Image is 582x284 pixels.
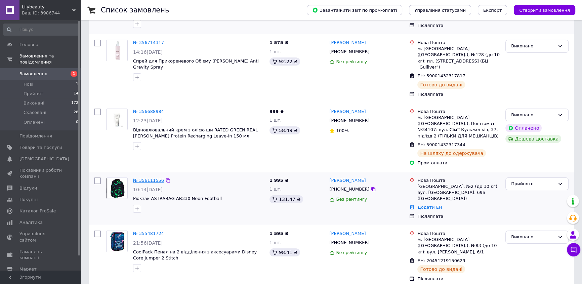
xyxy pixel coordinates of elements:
img: Фото товару [109,231,124,252]
span: Повідомлення [19,133,52,139]
div: м. [GEOGRAPHIC_DATA] ([GEOGRAPHIC_DATA].), Поштомат №34107: вул. Сім’ї Кульженків, 37, під'їзд 2 ... [417,115,500,139]
div: Готово до видачі [417,265,465,273]
span: Каталог ProSale [19,208,56,214]
span: Без рейтингу [336,197,367,202]
div: Виконано [511,112,555,119]
span: Замовлення [19,71,47,77]
span: ЕН: 59001432317817 [417,73,465,78]
span: 1 шт. [269,240,282,245]
a: Додати ЕН [417,205,442,210]
div: Ваш ID: 3986744 [22,10,81,16]
span: 21:56[DATE] [133,240,163,246]
a: [PERSON_NAME] [329,40,366,46]
a: Створити замовлення [507,7,575,12]
a: Фото товару [106,177,128,199]
a: [PERSON_NAME] [329,109,366,115]
a: № 356714317 [133,40,164,45]
div: Оплачено [505,124,542,132]
div: [GEOGRAPHIC_DATA], №2 (до 30 кг): вул. [GEOGRAPHIC_DATA], 69в ([GEOGRAPHIC_DATA]) [417,184,500,202]
span: 14 [74,91,78,97]
span: 1 шт. [269,187,282,192]
div: Нова Пошта [417,109,500,115]
a: Рюкзак ASTRABAG AB330 Neon Football [133,196,222,201]
span: 14:16[DATE] [133,49,163,55]
a: Спрей для Прикореневого Об'єму [PERSON_NAME] Anti Gravity Spray . [133,58,259,70]
img: Фото товару [110,40,124,61]
div: Прийнято [511,180,555,188]
span: 1 [71,71,77,77]
span: Без рейтингу [336,250,367,255]
div: Дешева доставка [505,135,561,143]
div: На шляху до одержувача [417,149,486,157]
div: Післяплата [417,91,500,97]
a: [PERSON_NAME] [329,231,366,237]
button: Експорт [478,5,507,15]
span: ЕН: 59001432317344 [417,142,465,147]
button: Завантажити звіт по пром-оплаті [307,5,402,15]
span: Управління сайтом [19,231,62,243]
span: [DEMOGRAPHIC_DATA] [19,156,69,162]
img: Фото товару [107,178,127,198]
span: Управління статусами [414,8,466,13]
a: № 356111556 [133,178,164,183]
span: Головна [19,42,38,48]
span: 0 [76,119,78,125]
span: 1 шт. [269,118,282,123]
button: Створити замовлення [514,5,575,15]
div: Післяплата [417,276,500,282]
span: Оплачені [24,119,45,125]
span: 12:23[DATE] [133,118,163,123]
span: Гаманець компанії [19,249,62,261]
a: № 356688984 [133,109,164,114]
div: м. [GEOGRAPHIC_DATA] ([GEOGRAPHIC_DATA].), №128 (до 10 кг): пл. [STREET_ADDRESS] (БЦ "Gulliver") [417,46,500,70]
div: 92.22 ₴ [269,57,300,66]
span: 999 ₴ [269,109,284,114]
img: Фото товару [107,112,127,127]
span: Відгуки [19,185,37,191]
span: Без рейтингу [336,59,367,64]
span: Lilybeauty [22,4,72,10]
span: 1 575 ₴ [269,40,288,45]
button: Управління статусами [409,5,471,15]
span: Маркет [19,266,37,272]
a: Фото товару [106,40,128,61]
div: Виконано [511,43,555,50]
span: Показники роботи компанії [19,167,62,179]
input: Пошук [3,24,79,36]
span: 1 995 ₴ [269,178,288,183]
div: Нова Пошта [417,40,500,46]
span: Завантажити звіт по пром-оплаті [312,7,397,13]
div: Нова Пошта [417,231,500,237]
div: Готово до видачі [417,81,465,89]
div: Післяплата [417,23,500,29]
span: 1 шт. [269,49,282,54]
a: Фото товару [106,109,128,130]
a: CoolPack Пенал на 2 відділення з аксесуарами Disney Core Jumper 2 Stitch [133,249,257,261]
span: 1 595 ₴ [269,231,288,236]
span: 10:14[DATE] [133,187,163,192]
span: Створити замовлення [519,8,570,13]
div: 131.47 ₴ [269,195,303,203]
span: 100% [336,128,348,133]
div: 98.41 ₴ [269,248,300,256]
div: [PHONE_NUMBER] [328,185,371,194]
span: Виконані [24,100,44,106]
div: 58.49 ₴ [269,126,300,134]
div: [PHONE_NUMBER] [328,116,371,125]
a: Відновлювальний крем з олією ши RATED GREEN REAL [PERSON_NAME] Protein Recharging Leave-In 150 мл [133,127,258,139]
div: Нова Пошта [417,177,500,184]
span: Аналітика [19,219,43,226]
span: Замовлення та повідомлення [19,53,81,65]
span: Покупці [19,197,38,203]
a: Фото товару [106,231,128,252]
div: Виконано [511,234,555,241]
span: Товари та послуги [19,145,62,151]
div: Післяплата [417,213,500,219]
span: ЕН: 20451219150629 [417,258,465,263]
div: Пром-оплата [417,160,500,166]
span: Скасовані [24,110,46,116]
span: 28 [74,110,78,116]
button: Чат з покупцем [567,243,580,256]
